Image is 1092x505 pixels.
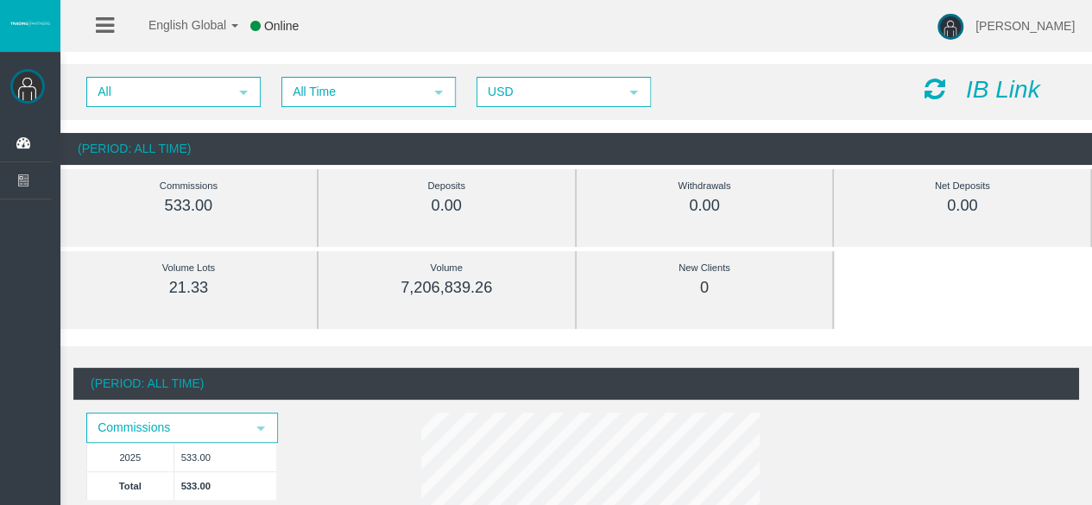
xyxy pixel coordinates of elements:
div: 7,206,839.26 [357,278,536,298]
i: Reload Dashboard [925,77,945,101]
span: Online [264,19,299,33]
div: Commissions [99,176,278,196]
span: English Global [126,18,226,32]
span: select [254,421,268,435]
div: 0.00 [873,196,1051,216]
div: 0.00 [357,196,536,216]
span: select [432,85,445,99]
td: 533.00 [174,471,276,500]
img: logo.svg [9,20,52,27]
span: All Time [283,79,423,105]
td: 533.00 [174,443,276,471]
span: select [237,85,250,99]
span: Commissions [88,414,245,441]
span: USD [478,79,618,105]
td: Total [87,471,174,500]
div: Net Deposits [873,176,1051,196]
img: user-image [937,14,963,40]
div: Volume [357,258,536,278]
div: 0.00 [615,196,794,216]
span: [PERSON_NAME] [975,19,1075,33]
div: (Period: All Time) [60,133,1092,165]
div: New Clients [615,258,794,278]
td: 2025 [87,443,174,471]
div: Withdrawals [615,176,794,196]
i: IB Link [966,76,1040,103]
div: 0 [615,278,794,298]
div: 21.33 [99,278,278,298]
span: select [627,85,641,99]
div: Volume Lots [99,258,278,278]
div: 533.00 [99,196,278,216]
div: Deposits [357,176,536,196]
div: (Period: All Time) [73,368,1079,400]
span: All [88,79,228,105]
